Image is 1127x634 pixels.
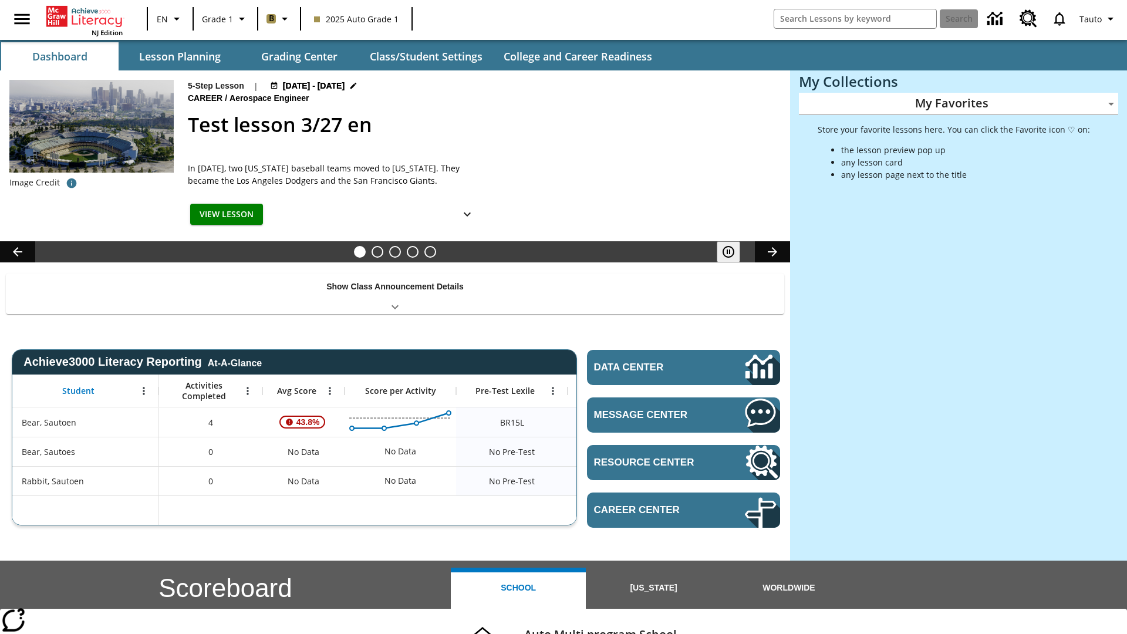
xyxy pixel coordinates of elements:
[841,144,1090,156] li: the lesson preview pop up
[594,504,710,516] span: Career Center
[92,28,123,37] span: NJ Edition
[188,162,481,187] div: In [DATE], two [US_STATE] baseball teams moved to [US_STATE]. They became the Los Angeles Dodgers...
[1013,3,1044,35] a: Resource Center, Will open in new tab
[60,173,83,194] button: Image credit: David Sucsy/E+/Getty Images
[594,409,710,421] span: Message Center
[225,93,227,103] span: /
[46,4,123,37] div: Home
[717,241,752,262] div: Pause
[841,168,1090,181] li: any lesson page next to the title
[587,445,780,480] a: Resource Center, Will open in new tab
[159,466,262,495] div: 0, Rabbit, Sautoen
[5,2,39,36] button: Open side menu
[121,42,238,70] button: Lesson Planning
[717,241,740,262] button: Pause
[208,475,213,487] span: 0
[365,386,436,396] span: Score per Activity
[587,350,780,385] a: Data Center
[208,416,213,429] span: 4
[6,274,784,314] div: Show Class Announcement Details
[208,356,262,369] div: At-A-Glance
[389,246,401,258] button: Slide 3 Cars of the Future?
[262,8,296,29] button: Boost Class color is light brown. Change class color
[774,9,936,28] input: search field
[818,123,1090,136] p: Store your favorite lessons here. You can click the Favorite icon ♡ on:
[188,80,244,92] p: 5-Step Lesson
[151,8,189,29] button: Language: EN, Select a language
[799,93,1118,115] div: My Favorites
[62,386,95,396] span: Student
[455,204,479,225] button: Show Details
[159,437,262,466] div: 0, Bear, Sautoes
[239,382,257,400] button: Open Menu
[586,568,721,609] button: [US_STATE]
[1044,4,1075,34] a: Notifications
[197,8,254,29] button: Grade: Grade 1, Select a grade
[475,386,535,396] span: Pre-Test Lexile
[135,382,153,400] button: Open Menu
[282,440,325,464] span: No Data
[587,493,780,528] a: Career Center
[500,416,524,429] span: Beginning reader 15 Lexile, Bear, Sautoen
[841,156,1090,168] li: any lesson card
[188,162,481,187] span: In 1958, two New York baseball teams moved to California. They became the Los Angeles Dodgers and...
[568,466,679,495] div: No Data, Rabbit, Sautoen
[379,440,422,463] div: No Data, Bear, Sautoes
[407,246,419,258] button: Slide 4 Pre-release lesson
[587,397,780,433] a: Message Center
[46,5,123,28] a: Home
[254,80,258,92] span: |
[230,92,311,105] span: Aerospace Engineer
[568,437,679,466] div: No Data, Bear, Sautoes
[188,92,225,105] span: Career
[326,281,464,293] p: Show Class Announcement Details
[202,13,233,25] span: Grade 1
[292,412,325,433] span: 43.8%
[1079,13,1102,25] span: Tauto
[159,407,262,437] div: 4, Bear, Sautoen
[22,475,84,487] span: Rabbit, Sautoen
[489,446,535,458] span: No Pre-Test, Bear, Sautoes
[360,42,492,70] button: Class/Student Settings
[262,437,345,466] div: No Data, Bear, Sautoes
[23,355,262,369] span: Achieve3000 Literacy Reporting
[372,246,383,258] button: Slide 2 Ask the Scientist: Furry Friends
[799,73,1118,90] h3: My Collections
[241,42,358,70] button: Grading Center
[188,110,776,140] h2: Test lesson 3/27 en
[269,11,274,26] span: B
[282,469,325,493] span: No Data
[1075,8,1122,29] button: Profile/Settings
[1,42,119,70] button: Dashboard
[544,382,562,400] button: Open Menu
[379,469,422,493] div: No Data, Rabbit, Sautoen
[283,80,345,92] span: [DATE] - [DATE]
[262,407,345,437] div: , 43.8%, Attention! This student's Average First Try Score of 43.8% is below 65%, Bear, Sautoen
[22,416,76,429] span: Bear, Sautoen
[165,380,242,402] span: Activities Completed
[22,446,75,458] span: Bear, Sautoes
[489,475,535,487] span: No Pre-Test, Rabbit, Sautoen
[755,241,790,262] button: Lesson carousel, Next
[424,246,436,258] button: Slide 5 Remembering Justice O'Connor
[208,446,213,458] span: 0
[268,80,360,92] button: Aug 24 - Aug 24 Choose Dates
[190,204,263,225] button: View Lesson
[451,568,586,609] button: School
[277,386,316,396] span: Avg Score
[157,13,168,25] span: EN
[9,177,60,188] p: Image Credit
[314,13,399,25] span: 2025 Auto Grade 1
[594,457,710,468] span: Resource Center
[594,362,705,373] span: Data Center
[354,246,366,258] button: Slide 1 Test lesson 3/27 en
[980,3,1013,35] a: Data Center
[321,382,339,400] button: Open Menu
[568,407,679,437] div: 10 Lexile, ER, Based on the Lexile Reading measure, student is an Emerging Reader (ER) and will h...
[9,80,174,173] img: Dodgers stadium.
[721,568,856,609] button: Worldwide
[494,42,662,70] button: College and Career Readiness
[262,466,345,495] div: No Data, Rabbit, Sautoen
